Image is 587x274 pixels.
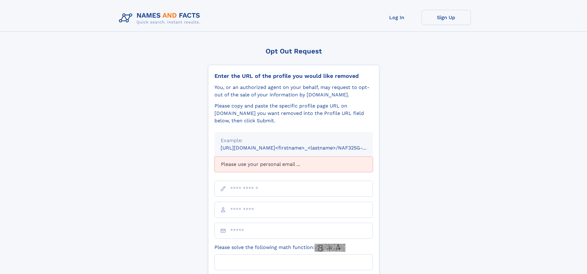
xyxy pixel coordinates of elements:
div: Please use your personal email ... [214,157,373,172]
div: Please copy and paste the specific profile page URL on [DOMAIN_NAME] you want removed into the Pr... [214,102,373,124]
a: Sign Up [422,10,471,25]
div: Enter the URL of the profile you would like removed [214,73,373,79]
div: Example: [221,137,367,144]
div: You, or an authorized agent on your behalf, may request to opt-out of the sale of your informatio... [214,84,373,99]
a: Log In [372,10,422,25]
label: Please solve the following math function: [214,244,345,252]
img: Logo Names and Facts [116,10,205,27]
small: [URL][DOMAIN_NAME]<firstname>_<lastname>/NAF325G-xxxxxxxx [221,145,385,151]
div: Opt Out Request [208,47,379,55]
